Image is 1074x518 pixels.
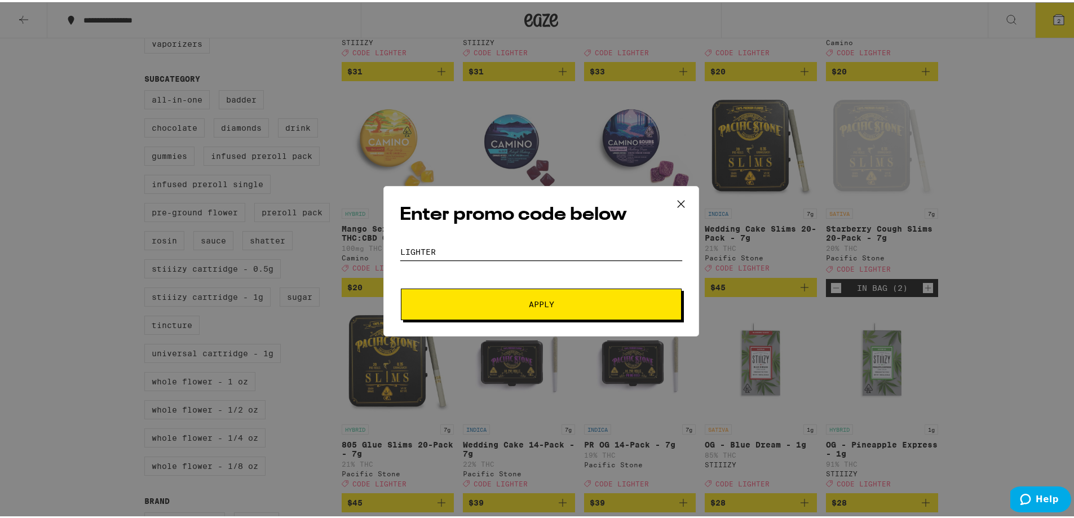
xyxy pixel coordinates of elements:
button: Apply [401,286,682,318]
input: Promo code [400,241,683,258]
h2: Enter promo code below [400,200,683,225]
span: Apply [529,298,554,306]
iframe: Opens a widget where you can find more information [1010,484,1071,512]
